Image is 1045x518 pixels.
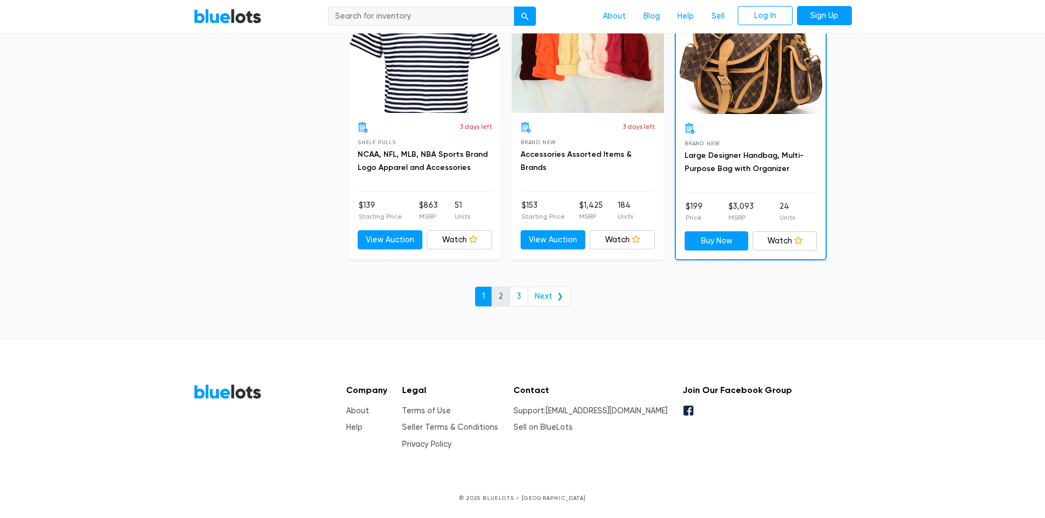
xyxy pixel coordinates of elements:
p: MSRP [579,212,603,221]
li: $3,093 [728,201,754,223]
h5: Legal [402,385,498,395]
li: 51 [455,200,470,221]
h5: Company [346,385,387,395]
a: Terms of Use [402,406,451,415]
p: 3 days left [623,122,655,132]
p: Units [455,212,470,221]
h5: Join Our Facebook Group [682,385,792,395]
a: Blog [635,6,669,27]
a: Privacy Policy [402,440,451,449]
li: 184 [618,200,633,221]
a: Watch [590,230,655,250]
a: Watch [753,231,817,251]
input: Search for inventory [328,7,515,26]
p: Price [686,213,703,223]
a: Seller Terms & Conditions [402,423,498,432]
li: 24 [779,201,795,223]
a: About [346,406,369,415]
li: $199 [686,201,703,223]
a: Next ❯ [528,287,570,306]
h5: Contact [513,385,668,395]
a: About [594,6,635,27]
p: Starting Price [522,212,565,221]
span: Brand New [685,140,720,146]
a: Large Designer Handbag, Multi-Purpose Bag with Organizer [685,151,804,173]
a: 2 [492,287,510,306]
a: BlueLots [194,384,262,400]
li: $139 [359,200,402,221]
a: NCAA, NFL, MLB, NBA Sports Brand Logo Apparel and Accessories [358,150,488,172]
li: $153 [522,200,565,221]
li: $863 [419,200,438,221]
a: [EMAIL_ADDRESS][DOMAIN_NAME] [546,406,668,415]
a: View Auction [358,230,423,250]
p: Units [779,213,795,223]
a: Sign Up [797,6,852,26]
a: Help [669,6,703,27]
p: Starting Price [359,212,402,221]
span: Brand New [521,139,556,145]
p: MSRP [728,213,754,223]
a: BlueLots [194,8,262,24]
a: Buy Now [685,231,749,251]
a: Sell [703,6,733,27]
a: View Auction [521,230,586,250]
p: 3 days left [460,122,492,132]
p: © 2025 BLUELOTS • [GEOGRAPHIC_DATA] [194,494,852,502]
span: Shelf Pulls [358,139,396,145]
a: Log In [738,6,793,26]
a: 1 [475,287,492,306]
li: Support: [513,405,668,417]
p: Units [618,212,633,221]
a: Sell on BlueLots [513,423,573,432]
a: 3 [510,287,528,306]
p: MSRP [419,212,438,221]
a: Accessories Assorted Items & Brands [521,150,631,172]
li: $1,425 [579,200,603,221]
a: Help [346,423,363,432]
a: Watch [427,230,492,250]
